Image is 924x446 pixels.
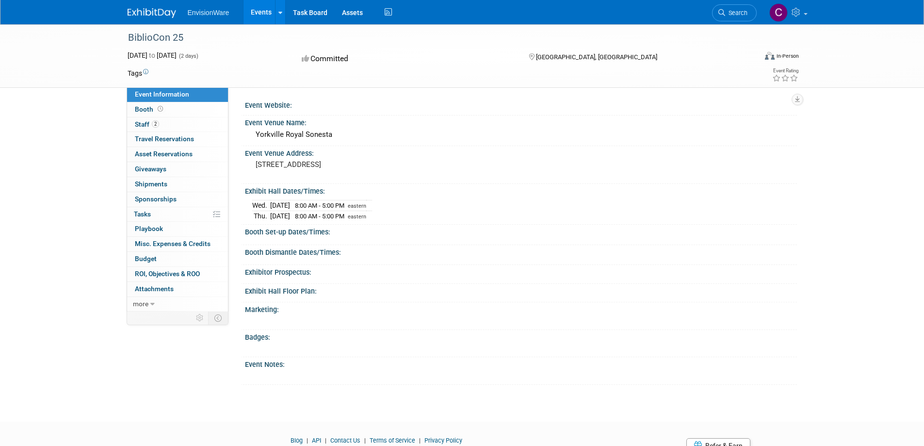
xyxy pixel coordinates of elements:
a: Misc. Expenses & Credits [127,237,228,251]
img: ExhibitDay [128,8,176,18]
div: Booth Dismantle Dates/Times: [245,245,797,257]
span: 8:00 AM - 5:00 PM [295,202,344,209]
span: eastern [348,214,366,220]
img: Format-Inperson.png [765,52,775,60]
span: Search [725,9,747,17]
td: Personalize Event Tab Strip [192,312,209,324]
a: Shipments [127,177,228,192]
a: Booth [127,102,228,117]
div: Booth Set-up Dates/Times: [245,225,797,237]
a: Search [712,4,757,21]
span: Booth not reserved yet [156,105,165,113]
div: Event Website: [245,98,797,110]
span: EnvisionWare [188,9,229,17]
div: Event Venue Address: [245,146,797,158]
span: Travel Reservations [135,135,194,143]
div: Exhibitor Prospectus: [245,265,797,277]
span: Booth [135,105,165,113]
a: Staff2 [127,117,228,132]
td: [DATE] [270,211,290,221]
span: [GEOGRAPHIC_DATA], [GEOGRAPHIC_DATA] [536,53,657,61]
div: Yorkville Royal Sonesta [252,127,790,142]
a: Sponsorships [127,192,228,207]
div: Event Rating [772,68,798,73]
div: Badges: [245,330,797,342]
span: Shipments [135,180,167,188]
span: Giveaways [135,165,166,173]
a: more [127,297,228,312]
span: eastern [348,203,366,209]
td: [DATE] [270,200,290,211]
span: 2 [152,120,159,128]
a: Playbook [127,222,228,236]
td: Thu. [252,211,270,221]
span: ROI, Objectives & ROO [135,270,200,278]
span: Tasks [134,210,151,218]
div: Event Format [699,50,799,65]
div: Exhibit Hall Floor Plan: [245,284,797,296]
span: more [133,300,148,308]
span: | [323,437,329,444]
div: BiblioCon 25 [125,29,742,47]
a: Terms of Service [370,437,415,444]
div: In-Person [776,52,799,60]
a: Blog [291,437,303,444]
td: Tags [128,68,148,78]
div: Exhibit Hall Dates/Times: [245,184,797,196]
span: Event Information [135,90,189,98]
div: Event Venue Name: [245,116,797,128]
span: Sponsorships [135,195,177,203]
a: Asset Reservations [127,147,228,162]
img: Chris Terranova [769,3,788,22]
div: Marketing: [245,302,797,314]
span: Misc. Expenses & Credits [135,240,211,248]
span: Budget [135,255,157,263]
a: Travel Reservations [127,132,228,147]
a: Privacy Policy [424,437,462,444]
span: Staff [135,120,159,128]
span: Asset Reservations [135,150,193,158]
span: Playbook [135,225,163,232]
td: Wed. [252,200,270,211]
span: | [362,437,368,444]
a: Giveaways [127,162,228,177]
a: Tasks [127,207,228,222]
div: Event Notes: [245,357,797,369]
span: 8:00 AM - 5:00 PM [295,213,344,220]
a: Budget [127,252,228,266]
a: Event Information [127,87,228,102]
span: | [304,437,310,444]
span: | [417,437,423,444]
div: Committed [299,50,513,67]
td: Toggle Event Tabs [208,312,228,324]
a: ROI, Objectives & ROO [127,267,228,281]
span: (2 days) [178,53,198,59]
span: [DATE] [DATE] [128,51,177,59]
a: Contact Us [330,437,360,444]
pre: [STREET_ADDRESS] [256,160,464,169]
span: Attachments [135,285,174,293]
a: Attachments [127,282,228,297]
a: API [312,437,321,444]
span: to [147,51,157,59]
